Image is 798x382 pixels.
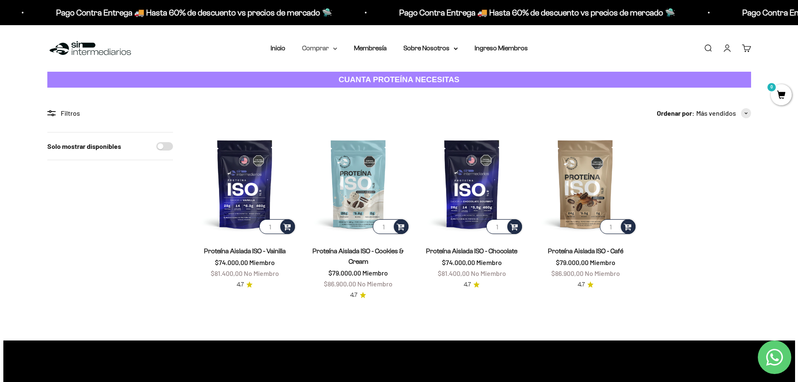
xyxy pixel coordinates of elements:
a: 4.74.7 de 5.0 estrellas [578,280,594,289]
p: Pago Contra Entrega 🚚 Hasta 60% de descuento vs precios de mercado 🛸 [54,6,330,19]
mark: 0 [767,82,777,92]
span: $81.400,00 [438,269,470,277]
label: Solo mostrar disponibles [47,141,121,152]
span: No Miembro [585,269,620,277]
a: Inicio [271,44,285,52]
a: Proteína Aislada ISO - Café [548,247,623,255]
a: CUANTA PROTEÍNA NECESITAS [47,72,751,88]
a: Membresía [354,44,387,52]
span: No Miembro [357,280,393,288]
span: $74.000,00 [215,258,248,266]
span: $79.000,00 [556,258,589,266]
span: 4.7 [237,280,244,289]
a: 4.74.7 de 5.0 estrellas [350,291,366,300]
span: 4.7 [464,280,471,289]
span: $79.000,00 [328,269,361,277]
span: $86.900,00 [551,269,584,277]
span: Miembro [249,258,275,266]
span: Ordenar por: [657,108,695,119]
span: No Miembro [244,269,279,277]
span: Miembro [362,269,388,277]
span: 4.7 [350,291,357,300]
a: 4.74.7 de 5.0 estrellas [237,280,253,289]
span: Miembro [590,258,615,266]
span: Más vendidos [696,108,736,119]
div: Filtros [47,108,173,119]
span: $81.400,00 [211,269,243,277]
a: Proteína Aislada ISO - Chocolate [426,247,517,255]
span: $86.900,00 [324,280,356,288]
button: Más vendidos [696,108,751,119]
span: $74.000,00 [442,258,475,266]
p: Pago Contra Entrega 🚚 Hasta 60% de descuento vs precios de mercado 🛸 [397,6,673,19]
a: 0 [771,91,792,100]
summary: Comprar [302,43,337,54]
strong: CUANTA PROTEÍNA NECESITAS [338,75,460,84]
a: 4.74.7 de 5.0 estrellas [464,280,480,289]
span: 4.7 [578,280,585,289]
span: No Miembro [471,269,506,277]
summary: Sobre Nosotros [403,43,458,54]
a: Ingreso Miembros [475,44,528,52]
span: Miembro [476,258,502,266]
a: Proteína Aislada ISO - Vainilla [204,247,286,255]
a: Proteína Aislada ISO - Cookies & Cream [312,247,404,265]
